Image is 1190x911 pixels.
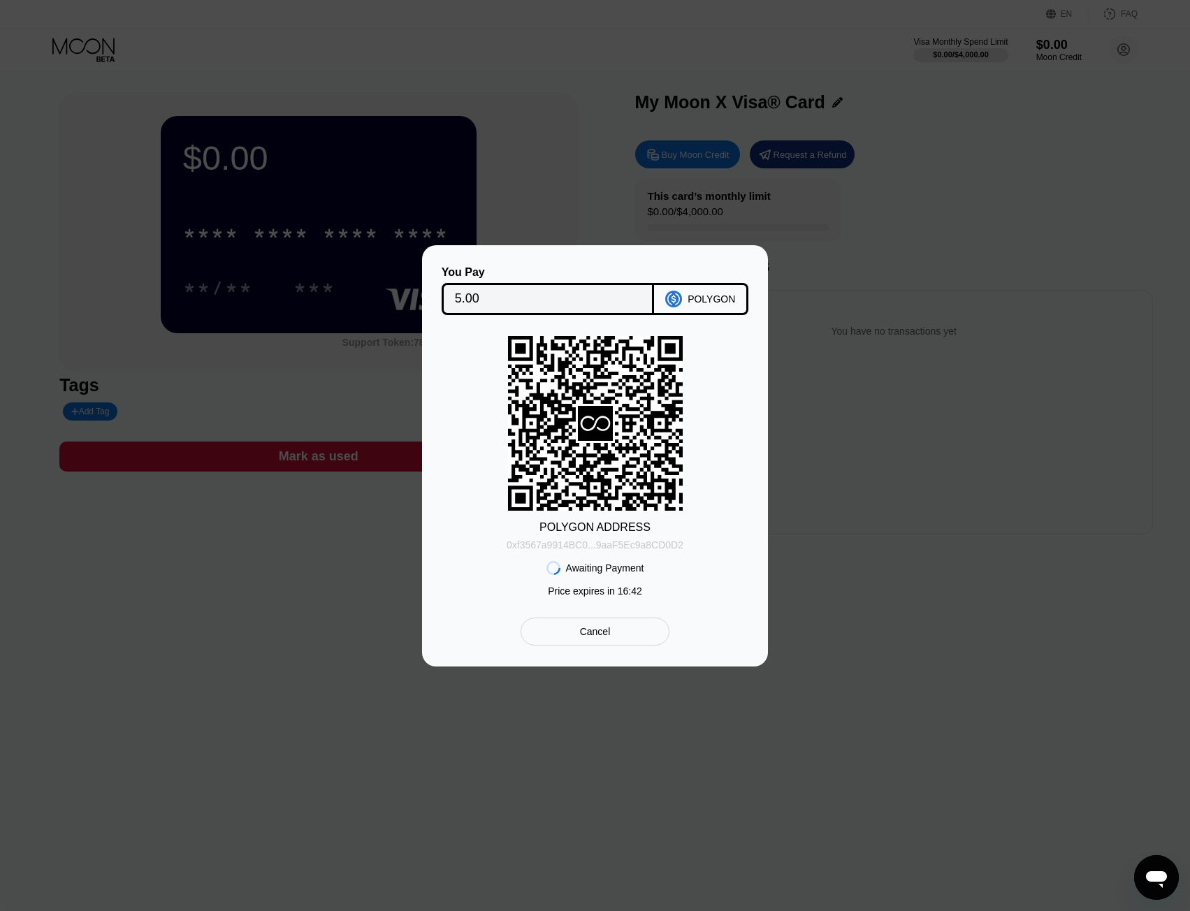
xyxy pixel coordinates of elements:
div: POLYGON ADDRESS [539,521,651,534]
span: 16 : 42 [618,585,642,597]
div: Cancel [521,618,669,646]
div: 0xf3567a9914BC0...9aaF5Ec9a8CD0D2 [507,539,683,551]
div: Cancel [580,625,611,638]
div: 0xf3567a9914BC0...9aaF5Ec9a8CD0D2 [507,534,683,551]
div: Price expires in [548,585,642,597]
div: Awaiting Payment [566,562,644,574]
iframe: Button to launch messaging window [1134,855,1179,900]
div: You PayPOLYGON [443,266,747,315]
div: POLYGON [688,293,735,305]
div: You Pay [442,266,655,279]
